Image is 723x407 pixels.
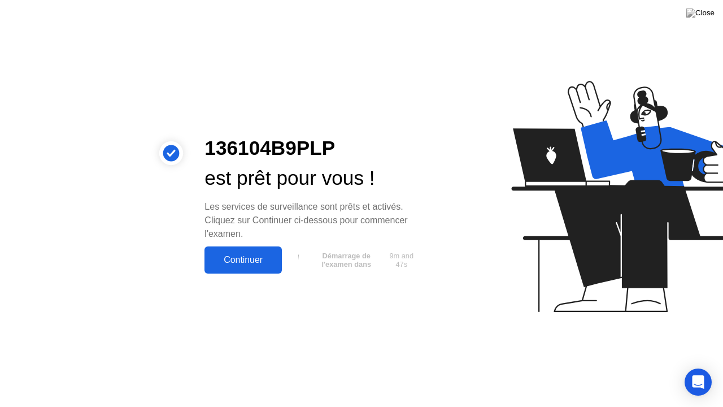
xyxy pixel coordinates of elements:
[387,252,416,269] span: 9m and 47s
[685,369,712,396] div: Open Intercom Messenger
[288,249,420,271] button: Démarrage de l'examen dans9m and 47s
[204,133,420,163] div: 136104B9PLP
[204,246,282,274] button: Continuer
[204,200,420,241] div: Les services de surveillance sont prêts et activés. Cliquez sur Continuer ci-dessous pour commenc...
[208,255,278,265] div: Continuer
[686,8,715,18] img: Close
[204,163,420,193] div: est prêt pour vous !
